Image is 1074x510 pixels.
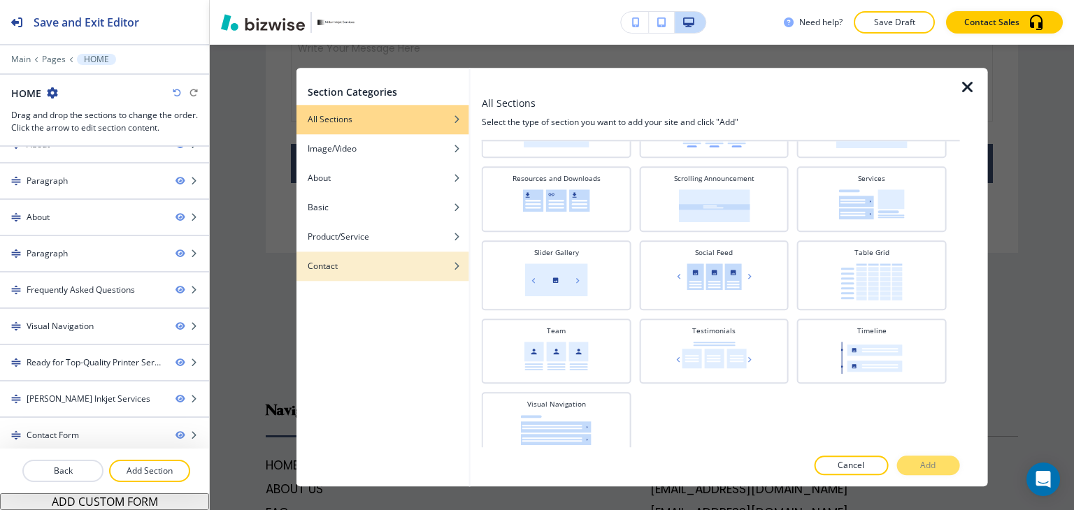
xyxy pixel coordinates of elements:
h3: Drag and drop the sections to change the order. Click the arrow to edit section content. [11,109,198,134]
h4: Table Grid [854,247,889,258]
img: Drag [11,212,21,222]
h4: Visual Navigation [527,399,586,409]
img: PROFESSIONAL_SERVICES_ALT [839,189,905,219]
h4: Testimonials [692,326,736,336]
h4: Timeline [857,326,887,336]
img: PROFESSIONAL_RESOURCES [523,189,590,212]
h4: Slider Gallery [534,247,579,258]
img: PROFESSIONAL_QUOTE [836,115,908,148]
div: Slider GalleryPROFESSIONAL_SLIDER_GALLERY [482,240,631,310]
p: Add Section [110,465,189,477]
img: PROFESSIONAL_VISUAL_NAVIGATION [521,415,592,445]
img: PROFESSIONAL_SCROLLING_ANNOUNCEMENT_BAR [678,189,750,222]
img: Drag [11,249,21,258]
button: Image/Video [296,134,469,163]
button: Contact Sales [946,11,1063,34]
div: Frequently Asked Questions [27,284,135,296]
h4: Resources and Downloads [513,173,601,184]
img: PROFESSIONAL_PRODUCTS [682,115,746,147]
h4: Product/Service [308,231,369,243]
img: PROFESSIONAL_SLIDER_GALLERY [525,263,588,296]
img: PROFESSIONAL_TEAM [524,342,589,370]
h2: Save and Exit Editor [34,14,139,31]
img: PROFESSIONAL_SOCIAL_FEED [673,263,754,290]
h4: Basic [308,201,329,214]
div: Visual Navigation [27,320,94,333]
button: Product/Service [296,222,469,252]
button: Cancel [814,456,888,476]
p: HOME [84,54,109,64]
h4: All Sections [308,113,352,126]
img: PROFESSIONAL_TIMELINE [841,342,903,374]
h4: Select the type of section you want to add your site and click "Add" [482,116,960,129]
button: Basic [296,193,469,222]
div: Table GridPROFESSIONAL_TABLE [797,240,947,310]
div: TeamPROFESSIONAL_TEAM [482,319,631,384]
h2: HOME [11,86,41,101]
div: About [27,211,50,224]
button: About [296,163,469,193]
h4: Team [547,326,566,336]
div: ServicesPROFESSIONAL_SERVICES_ALT [797,166,947,232]
h4: Services [858,173,885,184]
div: Social FeedPROFESSIONAL_SOCIAL_FEED [639,240,789,310]
div: Resources and DownloadsPROFESSIONAL_RESOURCES [482,166,631,232]
p: Cancel [838,460,864,472]
button: Main [11,54,31,64]
p: Back [24,465,102,477]
h4: Scrolling Announcement [674,173,754,184]
div: Paragraph [27,175,68,187]
button: Pages [42,54,66,64]
h4: Image/Video [308,143,357,155]
h3: Need help? [799,16,843,29]
img: Drag [11,176,21,186]
button: Contact [296,252,469,281]
div: TestimonialsPROFESSIONAL_TESTIMONIALS [639,319,789,384]
div: Visual NavigationPROFESSIONAL_VISUAL_NAVIGATION [482,392,631,455]
p: Contact Sales [964,16,1019,29]
img: PROFESSIONAL_TESTIMONIALS [673,342,755,370]
div: Scrolling AnnouncementPROFESSIONAL_SCROLLING_ANNOUNCEMENT_BAR [639,166,789,232]
img: Drag [11,358,21,367]
h4: Contact [308,260,338,272]
img: PROFESSIONAL_PROCESS [524,115,589,147]
div: Paragraph [27,247,68,260]
button: HOME [77,54,116,65]
img: Drag [11,321,21,331]
img: Drag [11,285,21,295]
img: PROFESSIONAL_TABLE [841,263,903,300]
img: Drag [11,430,21,440]
div: Contact Form [27,429,79,442]
button: Add Section [109,460,190,482]
img: Drag [11,394,21,404]
button: Save Draft [854,11,935,34]
div: Open Intercom Messenger [1026,462,1060,496]
h3: All Sections [482,96,536,110]
h4: Social Feed [695,247,733,258]
img: Your Logo [317,20,355,26]
div: Miller Inkjet Services [27,393,150,405]
p: Save Draft [872,16,917,29]
button: Back [22,460,103,482]
h4: About [308,172,331,184]
h2: Section Categories [308,85,397,99]
div: TimelinePROFESSIONAL_TIMELINE [797,319,947,384]
img: Bizwise Logo [221,14,305,31]
button: All Sections [296,105,469,134]
div: Ready for Top-Quality Printer Services? [27,356,164,369]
